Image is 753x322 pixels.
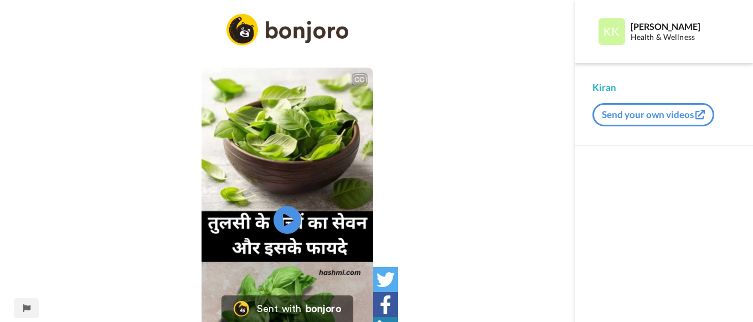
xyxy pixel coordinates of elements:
div: Health & Wellness [631,33,735,42]
div: bonjoro [306,304,341,314]
div: [PERSON_NAME] [631,21,735,32]
div: Sent with [257,304,301,314]
img: Profile Image [599,18,625,45]
img: logo_full.png [226,14,348,45]
a: Bonjoro LogoSent withbonjoro [221,295,353,322]
div: CC [353,74,367,85]
button: Send your own videos [592,103,714,126]
img: Bonjoro Logo [234,301,249,316]
div: Kiran [592,81,735,94]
